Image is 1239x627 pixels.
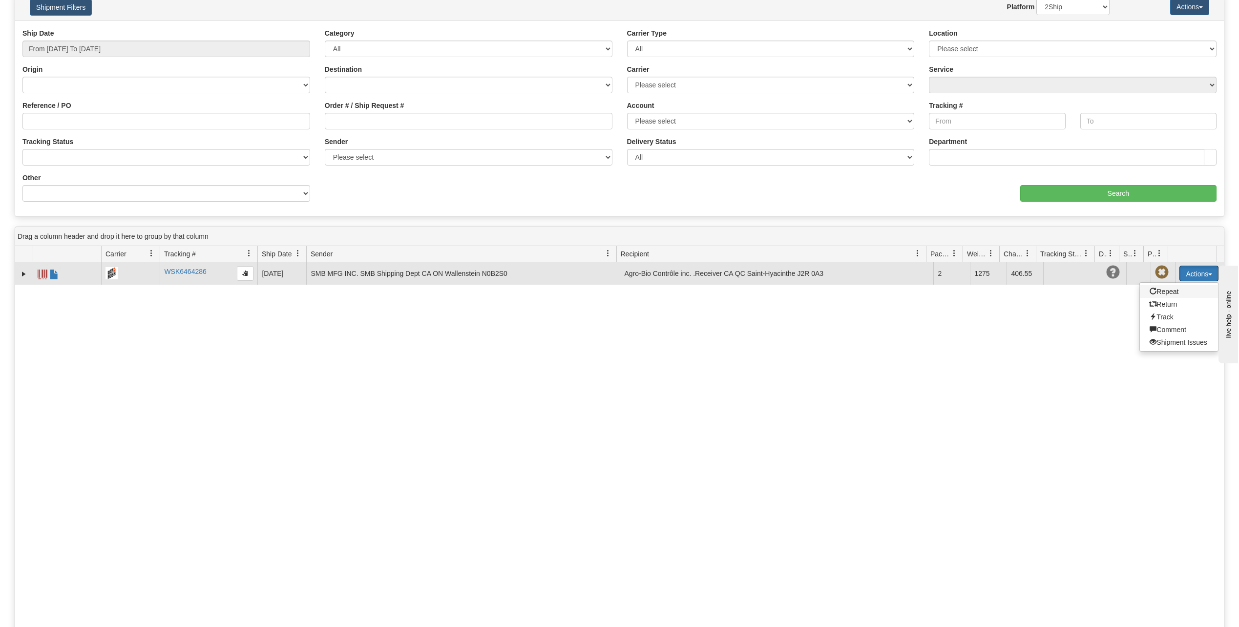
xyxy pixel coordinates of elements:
[1140,298,1218,311] a: Return
[22,137,73,146] label: Tracking Status
[49,265,59,281] a: BOL / CMR
[933,262,970,285] td: 2
[1140,311,1218,323] a: Track
[1123,249,1132,259] span: Shipment Issues
[311,249,333,259] span: Sender
[22,173,41,183] label: Other
[164,268,206,275] a: WSK6464286
[930,249,951,259] span: Packages
[22,64,42,74] label: Origin
[1004,249,1024,259] span: Charge
[241,245,257,262] a: Tracking # filter column settings
[1099,249,1107,259] span: Delivery Status
[929,137,967,146] label: Department
[929,101,963,110] label: Tracking #
[1040,249,1083,259] span: Tracking Status
[600,245,616,262] a: Sender filter column settings
[627,137,676,146] label: Delivery Status
[627,64,650,74] label: Carrier
[105,249,126,259] span: Carrier
[1020,185,1217,202] input: Search
[325,28,355,38] label: Category
[621,249,649,259] span: Recipient
[627,28,667,38] label: Carrier Type
[1151,245,1168,262] a: Pickup Status filter column settings
[325,64,362,74] label: Destination
[929,113,1065,129] input: From
[22,101,71,110] label: Reference / PO
[620,262,933,285] td: Agro-Bio Contrôle inc. .Receiver CA QC Saint-Hyacinthe J2R 0A3
[306,262,620,285] td: SMB MFG INC. SMB Shipping Dept CA ON Wallenstein N0B2S0
[1140,336,1218,349] a: Shipment Issues
[1155,266,1169,279] span: Pickup Not Assigned
[257,262,306,285] td: [DATE]
[325,101,404,110] label: Order # / Ship Request #
[1102,245,1119,262] a: Delivery Status filter column settings
[909,245,926,262] a: Recipient filter column settings
[1007,2,1035,12] label: Platform
[1217,264,1238,363] iframe: chat widget
[1106,266,1120,279] span: Unknown
[164,249,196,259] span: Tracking #
[1179,266,1218,281] button: Actions
[19,269,29,279] a: Expand
[929,28,957,38] label: Location
[38,265,47,281] a: Label
[967,249,987,259] span: Weight
[262,249,292,259] span: Ship Date
[1148,249,1156,259] span: Pickup Status
[105,267,118,279] img: 733 - Day & Ross
[970,262,1007,285] td: 1275
[1140,323,1218,336] a: Comment
[15,227,1224,246] div: grid grouping header
[983,245,999,262] a: Weight filter column settings
[7,8,90,16] div: live help - online
[143,245,160,262] a: Carrier filter column settings
[325,137,348,146] label: Sender
[1019,245,1036,262] a: Charge filter column settings
[1080,113,1217,129] input: To
[237,266,253,281] button: Copy to clipboard
[1078,245,1094,262] a: Tracking Status filter column settings
[929,64,953,74] label: Service
[1007,262,1043,285] td: 406.55
[946,245,963,262] a: Packages filter column settings
[627,101,654,110] label: Account
[22,28,54,38] label: Ship Date
[1127,245,1143,262] a: Shipment Issues filter column settings
[1140,285,1218,298] a: Repeat
[290,245,306,262] a: Ship Date filter column settings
